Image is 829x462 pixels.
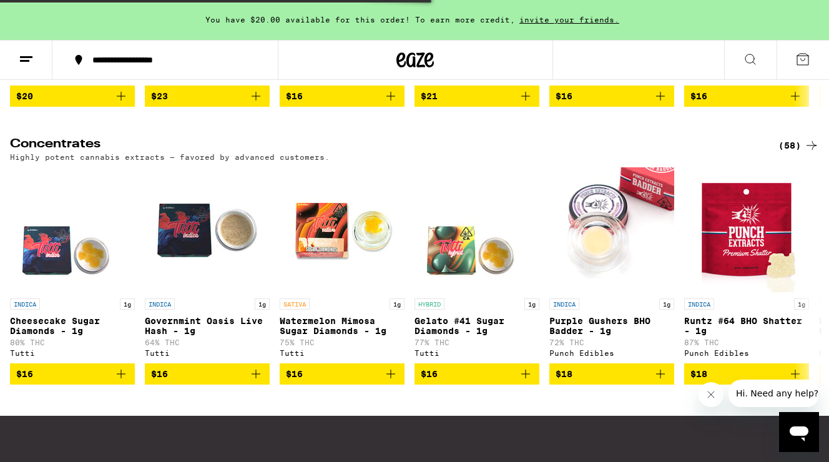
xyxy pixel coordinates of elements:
[10,338,135,346] p: 80% THC
[286,369,303,379] span: $16
[414,298,444,310] p: HYBRID
[10,138,758,153] h2: Concentrates
[414,363,539,385] button: Add to bag
[549,316,674,336] p: Purple Gushers BHO Badder - 1g
[684,316,809,336] p: Runtz #64 BHO Shatter - 1g
[120,298,135,310] p: 1g
[549,167,674,292] img: Punch Edibles - Purple Gushers BHO Badder - 1g
[145,86,270,107] button: Add to bag
[280,349,405,357] div: Tutti
[684,167,809,292] img: Punch Edibles - Runtz #64 BHO Shatter - 1g
[779,412,819,452] iframe: Button to launch messaging window
[145,338,270,346] p: 64% THC
[280,86,405,107] button: Add to bag
[10,298,40,310] p: INDICA
[414,349,539,357] div: Tutti
[549,167,674,363] a: Open page for Purple Gushers BHO Badder - 1g from Punch Edibles
[728,380,819,407] iframe: Message from company
[684,363,809,385] button: Add to bag
[145,363,270,385] button: Add to bag
[145,349,270,357] div: Tutti
[414,86,539,107] button: Add to bag
[145,167,270,292] img: Tutti - Governmint Oasis Live Hash - 1g
[778,138,819,153] a: (58)
[10,363,135,385] button: Add to bag
[524,298,539,310] p: 1g
[16,369,33,379] span: $16
[151,369,168,379] span: $16
[280,167,405,292] img: Tutti - Watermelon Mimosa Sugar Diamonds - 1g
[684,349,809,357] div: Punch Edibles
[556,369,572,379] span: $18
[10,167,135,363] a: Open page for Cheesecake Sugar Diamonds - 1g from Tutti
[690,369,707,379] span: $18
[10,167,135,292] img: Tutti - Cheesecake Sugar Diamonds - 1g
[556,91,572,101] span: $16
[280,316,405,336] p: Watermelon Mimosa Sugar Diamonds - 1g
[10,86,135,107] button: Add to bag
[515,16,624,24] span: invite your friends.
[414,167,539,292] img: Tutti - Gelato #41 Sugar Diamonds - 1g
[549,338,674,346] p: 72% THC
[205,16,515,24] span: You have $20.00 available for this order! To earn more credit,
[280,363,405,385] button: Add to bag
[16,91,33,101] span: $20
[10,153,330,161] p: Highly potent cannabis extracts — favored by advanced customers.
[659,298,674,310] p: 1g
[549,298,579,310] p: INDICA
[684,167,809,363] a: Open page for Runtz #64 BHO Shatter - 1g from Punch Edibles
[421,369,438,379] span: $16
[145,167,270,363] a: Open page for Governmint Oasis Live Hash - 1g from Tutti
[10,316,135,336] p: Cheesecake Sugar Diamonds - 1g
[10,349,135,357] div: Tutti
[280,167,405,363] a: Open page for Watermelon Mimosa Sugar Diamonds - 1g from Tutti
[549,86,674,107] button: Add to bag
[549,349,674,357] div: Punch Edibles
[699,382,724,407] iframe: Close message
[794,298,809,310] p: 1g
[684,298,714,310] p: INDICA
[390,298,405,310] p: 1g
[421,91,438,101] span: $21
[286,91,303,101] span: $16
[145,316,270,336] p: Governmint Oasis Live Hash - 1g
[280,338,405,346] p: 75% THC
[414,316,539,336] p: Gelato #41 Sugar Diamonds - 1g
[280,298,310,310] p: SATIVA
[255,298,270,310] p: 1g
[549,363,674,385] button: Add to bag
[145,298,175,310] p: INDICA
[690,91,707,101] span: $16
[414,338,539,346] p: 77% THC
[414,167,539,363] a: Open page for Gelato #41 Sugar Diamonds - 1g from Tutti
[151,91,168,101] span: $23
[684,338,809,346] p: 87% THC
[684,86,809,107] button: Add to bag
